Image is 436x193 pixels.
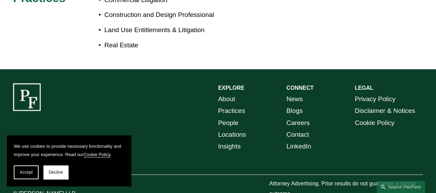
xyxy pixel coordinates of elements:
[14,142,124,158] p: We use cookies to provide necessary functionality and improve your experience. Read our .
[218,105,245,117] a: Practices
[355,105,415,117] a: Disclaimer & Notices
[49,170,63,175] span: Decline
[286,117,310,129] a: Careers
[43,165,68,179] button: Decline
[218,93,235,105] a: About
[377,181,425,193] a: Search this site
[83,152,110,157] a: Cookie Policy
[218,129,246,141] a: Locations
[355,85,373,91] strong: LEGAL
[218,141,241,152] a: Insights
[218,85,244,91] strong: EXPLORE
[14,165,39,179] button: Accept
[104,39,218,51] p: Real Estate
[355,93,395,105] a: Privacy Policy
[286,105,303,117] a: Blogs
[104,24,218,36] p: Land Use Entitlements & Litigation
[7,135,131,186] section: Cookie banner
[286,93,303,105] a: News
[218,117,239,129] a: People
[286,141,311,152] a: LinkedIn
[355,117,394,129] a: Cookie Policy
[286,129,309,141] a: Contact
[104,9,218,21] p: Construction and Design Professional
[286,85,314,91] strong: CONNECT
[20,170,33,175] span: Accept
